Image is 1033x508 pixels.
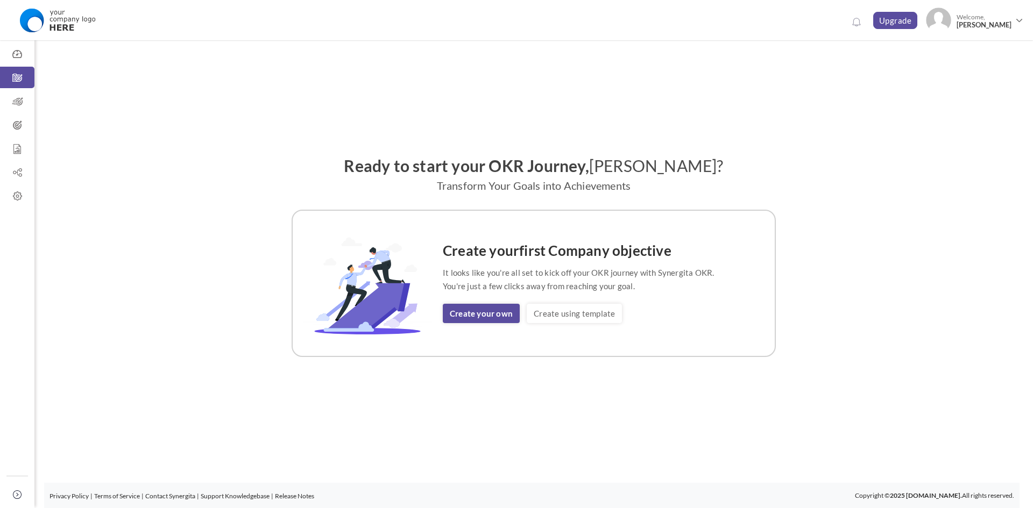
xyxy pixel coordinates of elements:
[443,266,714,293] p: It looks like you're all set to kick off your OKR journey with Synergita OKR. You're just a few c...
[90,491,93,502] li: |
[12,7,102,34] img: Logo
[926,8,951,33] img: Photo
[951,8,1014,34] span: Welcome,
[94,492,140,500] a: Terms of Service
[855,490,1014,501] p: Copyright © All rights reserved.
[848,14,865,31] a: Notifications
[957,21,1011,29] span: [PERSON_NAME]
[201,492,270,500] a: Support Knowledgebase
[922,3,1028,35] a: Photo Welcome,[PERSON_NAME]
[275,492,314,500] a: Release Notes
[197,491,199,502] li: |
[48,180,1020,191] p: Transform Your Goals into Achievements
[443,243,714,259] h4: Create your
[271,491,273,502] li: |
[303,232,432,334] img: OKR-Template-Image.svg
[527,304,622,323] a: Create using template
[141,491,144,502] li: |
[49,492,89,500] a: Privacy Policy
[873,12,918,29] a: Upgrade
[589,157,724,175] span: [PERSON_NAME]?
[443,304,520,323] a: Create your own
[519,242,671,259] span: first Company objective
[890,491,962,499] b: 2025 [DOMAIN_NAME].
[145,492,195,500] a: Contact Synergita
[48,157,1020,175] h2: Ready to start your OKR Journey,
